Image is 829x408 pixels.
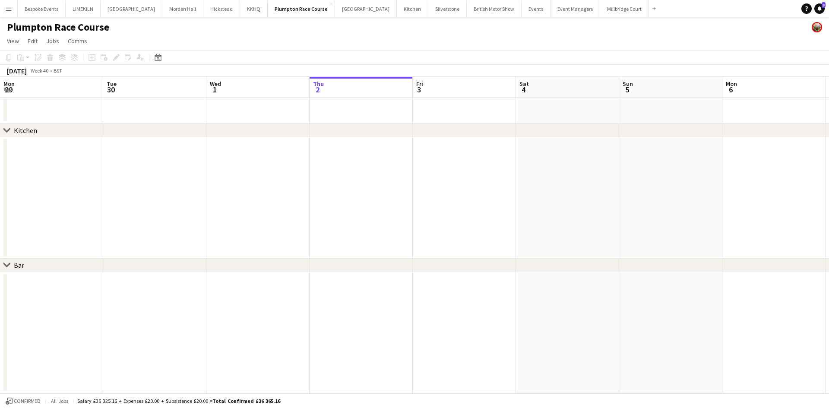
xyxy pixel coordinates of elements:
span: 29 [2,85,15,95]
a: Comms [64,35,91,47]
button: Morden Hall [162,0,203,17]
span: 6 [725,85,737,95]
a: 3 [814,3,825,14]
span: Sat [519,80,529,88]
button: Millbridge Court [600,0,649,17]
span: Mon [726,80,737,88]
span: 4 [518,85,529,95]
a: Edit [24,35,41,47]
button: Event Managers [551,0,600,17]
span: 3 [822,2,826,8]
span: View [7,37,19,45]
span: 30 [105,85,117,95]
span: Fri [416,80,423,88]
h1: Plumpton Race Course [7,21,109,34]
button: British Motor Show [467,0,522,17]
button: [GEOGRAPHIC_DATA] [335,0,397,17]
span: Thu [313,80,324,88]
button: Silverstone [428,0,467,17]
button: LIMEKILN [66,0,101,17]
button: [GEOGRAPHIC_DATA] [101,0,162,17]
div: [DATE] [7,66,27,75]
div: BST [54,67,62,74]
span: Total Confirmed £36 365.16 [212,398,280,404]
span: 5 [621,85,633,95]
div: Salary £36 325.16 + Expenses £20.00 + Subsistence £20.00 = [77,398,280,404]
button: Bespoke Events [18,0,66,17]
span: Mon [3,80,15,88]
button: Events [522,0,551,17]
a: Jobs [43,35,63,47]
span: Edit [28,37,38,45]
span: 1 [209,85,221,95]
span: Week 40 [28,67,50,74]
button: Kitchen [397,0,428,17]
span: Sun [623,80,633,88]
a: View [3,35,22,47]
span: 2 [312,85,324,95]
span: Jobs [46,37,59,45]
button: KKHQ [240,0,268,17]
button: Plumpton Race Course [268,0,335,17]
span: 3 [415,85,423,95]
button: Hickstead [203,0,240,17]
span: Comms [68,37,87,45]
button: Confirmed [4,396,42,406]
app-user-avatar: Staffing Manager [812,22,822,32]
div: Bar [14,261,24,269]
div: Kitchen [14,126,37,135]
span: Wed [210,80,221,88]
span: Confirmed [14,398,41,404]
span: All jobs [49,398,70,404]
span: Tue [107,80,117,88]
